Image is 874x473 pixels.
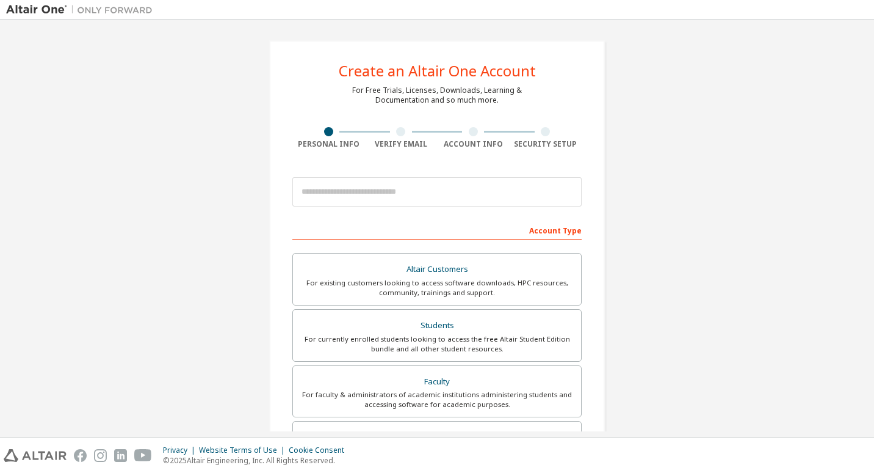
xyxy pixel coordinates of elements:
div: Account Info [437,139,510,149]
div: Cookie Consent [289,446,352,455]
img: facebook.svg [74,449,87,462]
img: altair_logo.svg [4,449,67,462]
div: For currently enrolled students looking to access the free Altair Student Edition bundle and all ... [300,334,574,354]
img: instagram.svg [94,449,107,462]
div: For existing customers looking to access software downloads, HPC resources, community, trainings ... [300,278,574,298]
div: Faculty [300,373,574,391]
div: Altair Customers [300,261,574,278]
div: Create an Altair One Account [339,64,536,78]
div: Personal Info [292,139,365,149]
div: Everyone else [300,429,574,446]
div: Verify Email [365,139,438,149]
div: Website Terms of Use [199,446,289,455]
img: linkedin.svg [114,449,127,462]
div: Students [300,317,574,334]
p: © 2025 Altair Engineering, Inc. All Rights Reserved. [163,455,352,466]
img: youtube.svg [134,449,152,462]
div: For faculty & administrators of academic institutions administering students and accessing softwa... [300,390,574,409]
div: For Free Trials, Licenses, Downloads, Learning & Documentation and so much more. [352,86,522,105]
img: Altair One [6,4,159,16]
div: Security Setup [510,139,582,149]
div: Privacy [163,446,199,455]
div: Account Type [292,220,582,240]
